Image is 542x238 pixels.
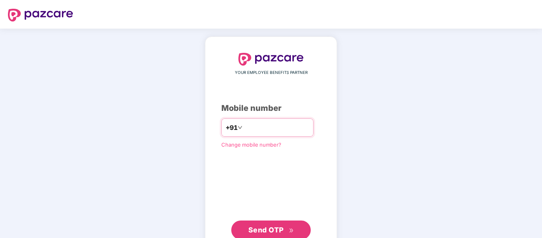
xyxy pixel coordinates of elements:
[221,102,321,114] div: Mobile number
[238,125,242,130] span: down
[8,9,73,21] img: logo
[289,228,294,233] span: double-right
[226,123,238,133] span: +91
[238,53,304,66] img: logo
[248,226,284,234] span: Send OTP
[221,141,281,148] a: Change mobile number?
[235,70,308,76] span: YOUR EMPLOYEE BENEFITS PARTNER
